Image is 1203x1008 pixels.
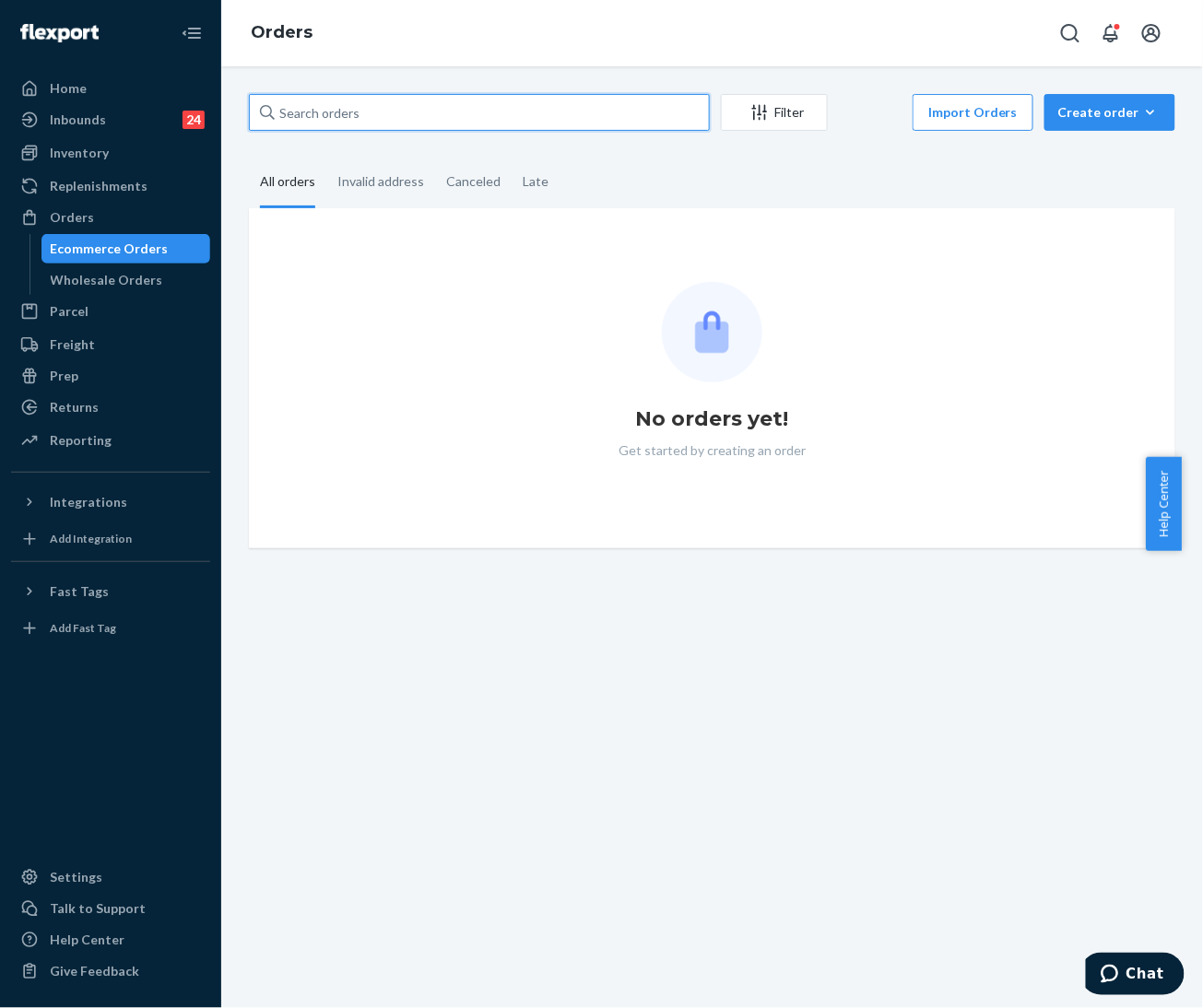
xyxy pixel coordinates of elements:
[619,441,806,460] p: Get started by creating an order
[50,302,88,321] div: Parcel
[51,240,169,258] div: Ecommerce Orders
[1086,953,1185,999] iframe: Opens a widget where you can chat to one of our agents
[11,171,210,201] a: Replenishments
[50,144,109,162] div: Inventory
[11,862,210,892] a: Settings
[446,158,501,205] div: Canceled
[11,138,210,168] a: Inventory
[50,111,106,129] div: Inbounds
[11,330,210,359] a: Freight
[11,393,210,422] a: Returns
[11,105,210,135] a: Inbounds24
[249,94,710,131] input: Search orders
[50,868,102,886] div: Settings
[11,74,210,103] a: Home
[1052,15,1089,52] button: Open Search Box
[11,614,210,643] a: Add Fast Tag
[251,22,313,42] a: Orders
[337,158,424,205] div: Invalid address
[50,208,94,227] div: Orders
[51,271,163,289] div: Wholesale Orders
[1146,457,1182,551] button: Help Center
[721,94,828,131] button: Filter
[913,94,1033,131] button: Import Orders
[11,894,210,923] button: Talk to Support
[50,493,127,511] div: Integrations
[41,265,211,295] a: Wholesale Orders
[260,158,315,208] div: All orders
[636,404,789,434] h1: No orders yet!
[173,15,210,52] button: Close Navigation
[523,158,548,205] div: Late
[1044,94,1175,131] button: Create order
[11,487,210,517] button: Integrations
[50,177,147,195] div: Replenishments
[236,6,327,60] ol: breadcrumbs
[50,431,112,450] div: Reporting
[1133,15,1170,52] button: Open account menu
[11,297,210,326] a: Parcel
[20,24,99,42] img: Flexport logo
[11,956,210,986] button: Give Feedback
[50,398,99,416] div: Returns
[11,577,210,606] button: Fast Tags
[50,531,132,546] div: Add Integration
[50,931,124,949] div: Help Center
[1058,103,1162,122] div: Create order
[183,111,205,129] div: 24
[50,620,116,636] div: Add Fast Tag
[1092,15,1129,52] button: Open notifications
[662,282,762,382] img: Empty list
[50,962,139,980] div: Give Feedback
[50,79,87,98] div: Home
[11,426,210,455] a: Reporting
[50,367,78,385] div: Prep
[11,925,210,955] a: Help Center
[722,103,827,122] div: Filter
[11,203,210,232] a: Orders
[11,361,210,391] a: Prep
[50,335,95,354] div: Freight
[41,234,211,264] a: Ecommerce Orders
[11,524,210,554] a: Add Integration
[50,899,146,918] div: Talk to Support
[50,582,109,601] div: Fast Tags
